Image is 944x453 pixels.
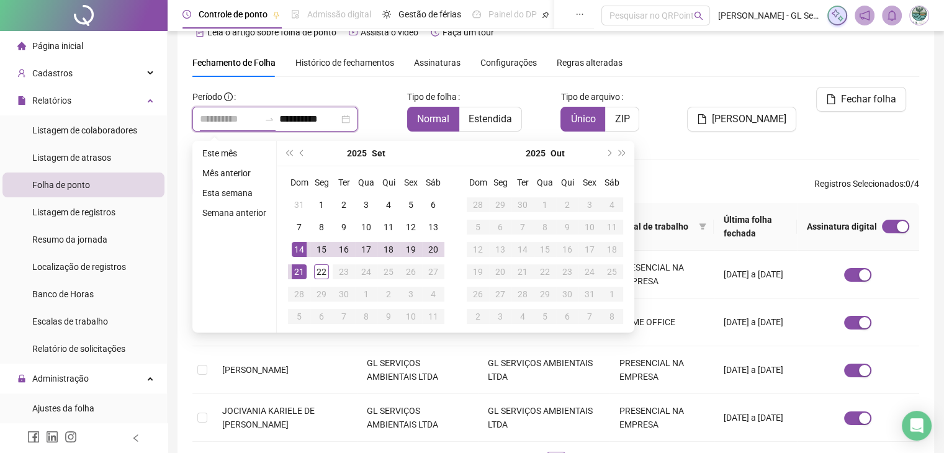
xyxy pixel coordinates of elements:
td: 2025-09-21 [288,261,310,283]
td: 2025-10-27 [489,283,511,305]
td: 2025-10-29 [534,283,556,305]
td: 2025-10-01 [355,283,377,305]
div: 30 [560,287,575,302]
button: super-next-year [616,141,629,166]
div: 11 [605,220,619,235]
img: 86609 [910,6,928,25]
th: Qui [556,171,578,194]
div: 9 [381,309,396,324]
button: month panel [372,141,385,166]
button: year panel [526,141,546,166]
td: 2025-10-10 [400,305,422,328]
button: Fechar folha [816,87,906,112]
td: 2025-10-15 [534,238,556,261]
div: 1 [605,287,619,302]
td: 2025-09-18 [377,238,400,261]
span: home [17,42,26,50]
td: 2025-10-03 [400,283,422,305]
td: 2025-10-02 [556,194,578,216]
div: 7 [336,309,351,324]
td: 2025-09-04 [377,194,400,216]
div: 5 [537,309,552,324]
div: 17 [582,242,597,257]
td: 2025-10-03 [578,194,601,216]
span: Listagem de registros [32,207,115,217]
button: super-prev-year [282,141,295,166]
span: Assinaturas [414,58,461,67]
li: Esta semana [197,186,271,200]
td: 2025-09-11 [377,216,400,238]
div: 1 [314,197,329,212]
div: 15 [537,242,552,257]
div: 4 [426,287,441,302]
td: 2025-09-09 [333,216,355,238]
li: Este mês [197,146,271,161]
th: Ter [333,171,355,194]
th: Qui [377,171,400,194]
span: Leia o artigo sobre folha de ponto [207,27,336,37]
span: Controle de ponto [199,9,267,19]
span: Gestão de férias [398,9,461,19]
td: 2025-11-04 [511,305,534,328]
div: 11 [381,220,396,235]
span: Admissão digital [307,9,371,19]
div: 6 [314,309,329,324]
span: : 0 / 4 [814,177,919,197]
div: 16 [336,242,351,257]
td: 2025-10-10 [578,216,601,238]
span: Tipo de arquivo [560,90,619,104]
td: 2025-09-08 [310,216,333,238]
th: Ter [511,171,534,194]
span: Cadastros [32,68,73,78]
span: file-text [196,28,204,37]
th: Seg [310,171,333,194]
span: bell [886,10,897,21]
td: 2025-10-20 [489,261,511,283]
span: search [694,11,703,20]
div: 28 [292,287,307,302]
span: Folha de ponto [32,180,90,190]
span: lock [17,374,26,383]
span: youtube [349,28,357,37]
td: GL SERVIÇOS AMBIENTAIS LTDA [478,346,609,394]
td: 2025-10-05 [288,305,310,328]
div: 11 [426,309,441,324]
td: 2025-10-01 [534,194,556,216]
div: 24 [582,264,597,279]
li: Mês anterior [197,166,271,181]
td: 2025-10-07 [333,305,355,328]
td: 2025-09-29 [310,283,333,305]
td: 2025-10-17 [578,238,601,261]
td: 2025-10-21 [511,261,534,283]
div: 31 [292,197,307,212]
td: GL SERVIÇOS AMBIENTAIS LTDA [478,394,609,442]
button: month panel [551,141,565,166]
div: 7 [292,220,307,235]
span: Fechamento de Folha [192,58,276,68]
div: 28 [470,197,485,212]
th: Sáb [601,171,623,194]
span: Faça um tour [443,27,494,37]
span: left [132,434,140,442]
td: [DATE] a [DATE] [714,394,797,442]
div: 8 [314,220,329,235]
div: 31 [582,287,597,302]
div: 5 [470,220,485,235]
span: Configurações [480,58,537,67]
td: [DATE] a [DATE] [714,251,797,298]
span: Assista o vídeo [361,27,418,37]
div: 5 [403,197,418,212]
td: 2025-09-01 [310,194,333,216]
span: Escalas de trabalho [32,316,108,326]
span: filter [699,223,706,230]
td: 2025-10-06 [489,216,511,238]
div: 27 [493,287,508,302]
div: 10 [403,309,418,324]
span: file [17,96,26,105]
button: next-year [601,141,615,166]
th: Dom [288,171,310,194]
div: 30 [515,197,530,212]
td: 2025-10-11 [601,216,623,238]
td: 2025-09-30 [511,194,534,216]
th: Seg [489,171,511,194]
